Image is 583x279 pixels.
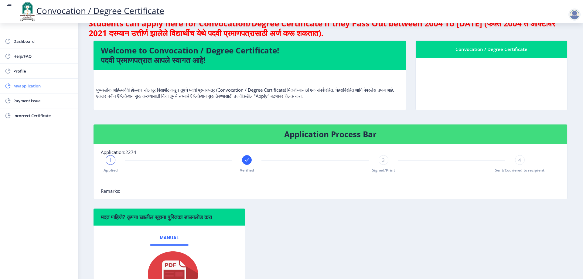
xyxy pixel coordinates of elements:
[101,213,238,221] h6: मदत पाहिजे? कृपया खालील सूचना पुस्तिका डाउनलोड करा
[13,82,73,90] span: Myapplication
[160,235,179,240] span: Manual
[96,75,403,99] p: पुण्यश्लोक अहिल्यादेवी होळकर सोलापूर विद्यापीठाकडून तुमचे पदवी प्रमाणपत्र (Convocation / Degree C...
[495,168,544,173] span: Sent/Couriered to recipient
[150,230,189,245] a: Manual
[101,188,120,194] span: Remarks:
[13,53,73,60] span: Help/FAQ
[382,157,385,163] span: 3
[89,19,572,38] h4: Students can apply here for Convocation/Degree Certificate if they Pass Out between 2004 To [DATE...
[13,38,73,45] span: Dashboard
[101,149,136,155] span: Application:2274
[423,46,560,53] div: Convocation / Degree Certificate
[13,112,73,119] span: Incorrect Certificate
[109,157,112,163] span: 1
[104,168,118,173] span: Applied
[18,5,164,16] a: Convocation / Degree Certificate
[240,168,254,173] span: Verified
[518,157,521,163] span: 4
[372,168,395,173] span: Signed/Print
[101,129,560,139] h4: Application Process Bar
[13,97,73,104] span: Payment issue
[101,46,399,65] h4: Welcome to Convocation / Degree Certificate! पदवी प्रमाणपत्रात आपले स्वागत आहे!
[18,1,36,22] img: logo
[13,67,73,75] span: Profile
